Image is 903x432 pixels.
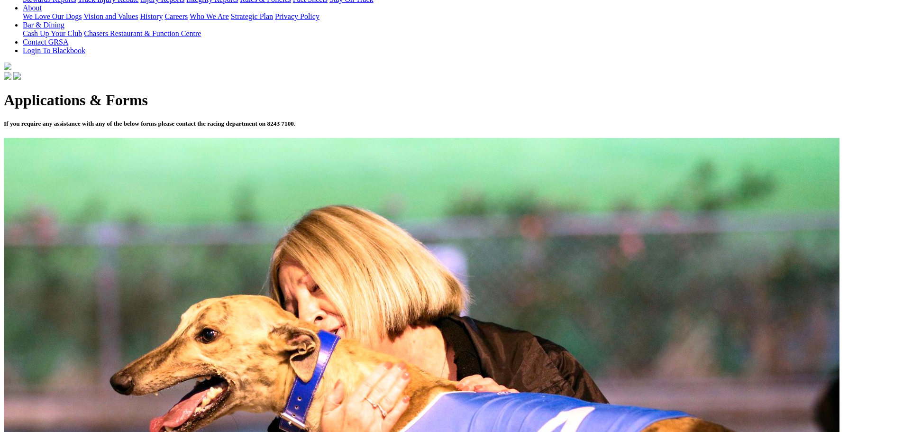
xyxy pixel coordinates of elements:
[4,63,11,70] img: logo-grsa-white.png
[190,12,229,20] a: Who We Are
[140,12,163,20] a: History
[4,120,899,128] h5: If you require any assistance with any of the below forms please contact the racing department on...
[84,29,201,37] a: Chasers Restaurant & Function Centre
[23,29,82,37] a: Cash Up Your Club
[23,38,68,46] a: Contact GRSA
[23,21,64,29] a: Bar & Dining
[4,72,11,80] img: facebook.svg
[231,12,273,20] a: Strategic Plan
[23,4,42,12] a: About
[23,12,899,21] div: About
[13,72,21,80] img: twitter.svg
[23,29,899,38] div: Bar & Dining
[4,92,899,109] h1: Applications & Forms
[275,12,319,20] a: Privacy Policy
[23,12,82,20] a: We Love Our Dogs
[83,12,138,20] a: Vision and Values
[164,12,188,20] a: Careers
[23,46,85,55] a: Login To Blackbook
